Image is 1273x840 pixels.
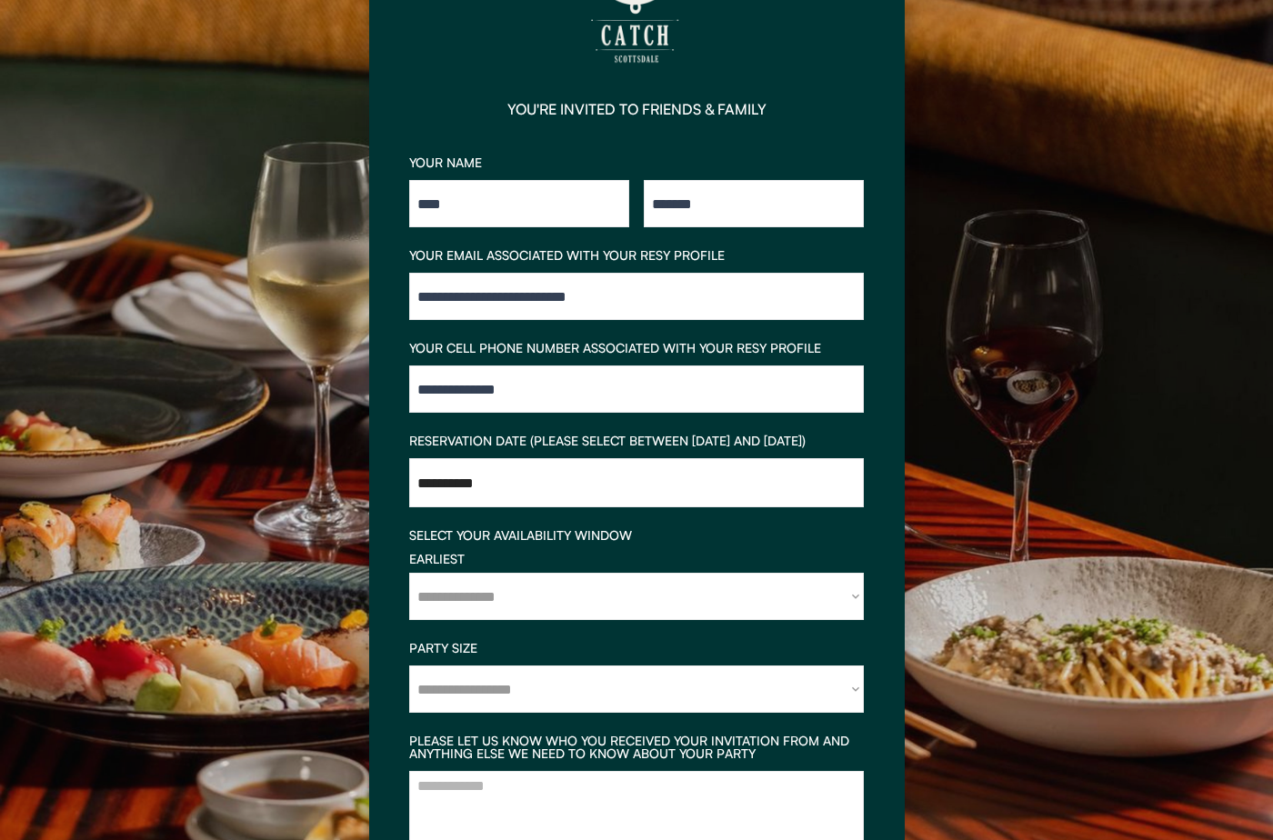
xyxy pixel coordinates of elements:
[409,553,864,565] div: EARLIEST
[409,435,864,447] div: RESERVATION DATE (PLEASE SELECT BETWEEN [DATE] AND [DATE])
[409,156,864,169] div: YOUR NAME
[409,342,864,355] div: YOUR CELL PHONE NUMBER ASSOCIATED WITH YOUR RESY PROFILE
[409,642,864,655] div: PARTY SIZE
[409,249,864,262] div: YOUR EMAIL ASSOCIATED WITH YOUR RESY PROFILE
[507,102,767,116] div: YOU'RE INVITED TO FRIENDS & FAMILY
[409,735,864,760] div: PLEASE LET US KNOW WHO YOU RECEIVED YOUR INVITATION FROM AND ANYTHING ELSE WE NEED TO KNOW ABOUT ...
[409,529,864,542] div: SELECT YOUR AVAILABILITY WINDOW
